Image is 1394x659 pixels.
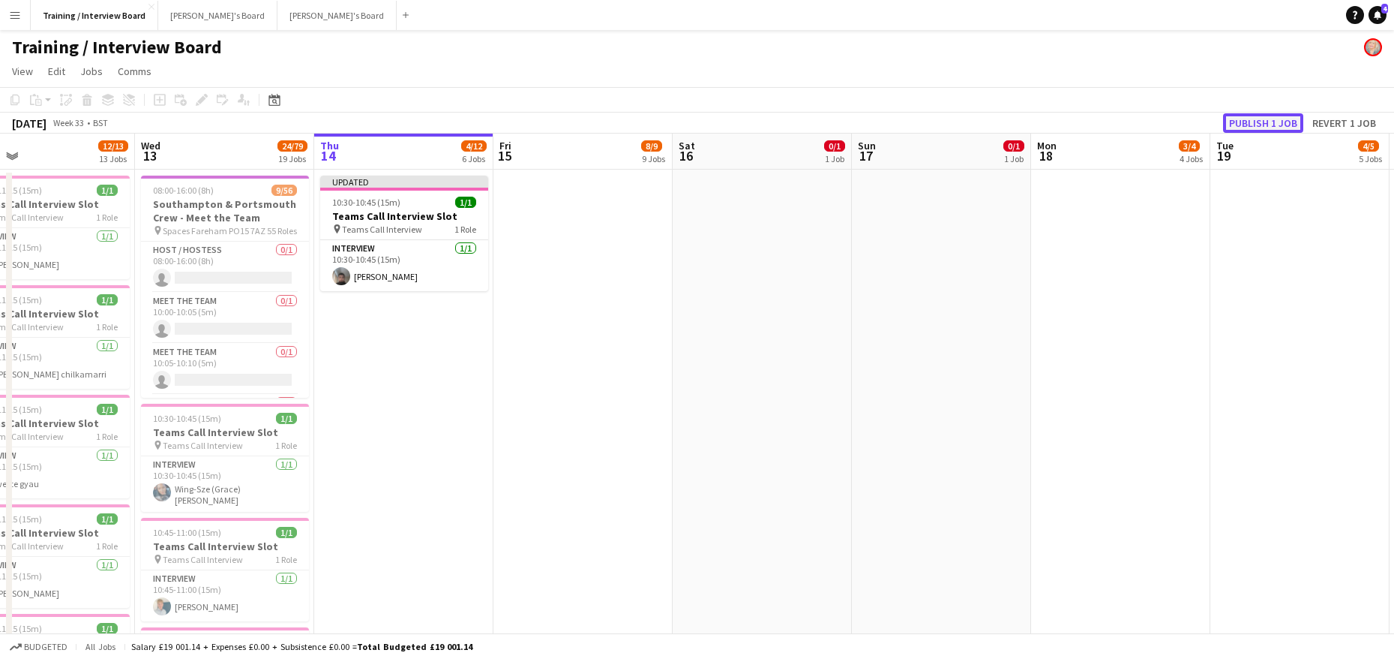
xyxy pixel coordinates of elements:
span: 4 [1381,4,1388,14]
span: 0/1 [1003,140,1024,152]
span: 1 Role [96,540,118,552]
span: 1/1 [97,404,118,415]
span: Fri [499,139,511,152]
h1: Training / Interview Board [12,36,222,59]
span: Budgeted [24,642,67,652]
span: 1 Role [275,440,297,451]
app-job-card: 08:00-16:00 (8h)9/56Southampton & Portsmouth Crew - Meet the Team Spaces Fareham PO15 7AZ55 Roles... [141,176,309,398]
h3: Teams Call Interview Slot [141,426,309,439]
span: View [12,65,33,78]
span: 14 [318,147,339,164]
span: 1/1 [276,413,297,424]
div: [DATE] [12,116,46,131]
span: 1 Role [96,212,118,223]
div: Salary £19 001.14 + Expenses £0.00 + Subsistence £0.00 = [131,641,472,652]
app-card-role: Host / Hostess0/108:00-16:00 (8h) [141,242,309,293]
span: 24/79 [277,140,307,152]
div: 9 Jobs [642,153,665,164]
span: 16 [676,147,695,164]
span: 0/1 [824,140,845,152]
span: 4/12 [461,140,487,152]
span: 10:45-11:00 (15m) [153,527,221,538]
span: 10:30-10:45 (15m) [332,197,400,208]
div: 19 Jobs [278,153,307,164]
a: 4 [1369,6,1387,24]
span: Spaces Fareham PO15 7AZ [163,225,265,236]
div: 4 Jobs [1180,153,1203,164]
app-card-role: Interview1/110:30-10:45 (15m)[PERSON_NAME] [320,240,488,291]
span: All jobs [82,641,118,652]
div: BST [93,117,108,128]
button: Revert 1 job [1306,113,1382,133]
app-job-card: Updated10:30-10:45 (15m)1/1Teams Call Interview Slot Teams Call Interview1 RoleInterview1/110:30-... [320,176,488,291]
span: 8/9 [641,140,662,152]
div: 1 Job [825,153,844,164]
span: Thu [320,139,339,152]
span: 55 Roles [267,225,297,236]
h3: Teams Call Interview Slot [320,209,488,223]
span: 08:00-16:00 (8h) [153,185,214,196]
span: 1 Role [96,321,118,333]
span: 1/1 [455,197,476,208]
span: 4/5 [1358,140,1379,152]
span: Sat [679,139,695,152]
app-job-card: 10:45-11:00 (15m)1/1Teams Call Interview Slot Teams Call Interview1 RoleInterview1/110:45-11:00 (... [141,518,309,621]
button: Publish 1 job [1223,113,1303,133]
app-card-role: Interview1/110:30-10:45 (15m)Wing-Sze (Grace) [PERSON_NAME] [141,456,309,512]
span: Teams Call Interview [163,440,243,451]
span: Wed [141,139,160,152]
span: 12/13 [98,140,128,152]
span: 15 [497,147,511,164]
div: Updated [320,176,488,188]
span: 1 Role [275,554,297,565]
app-card-role: Interview1/110:45-11:00 (15m)[PERSON_NAME] [141,570,309,621]
div: 5 Jobs [1359,153,1382,164]
span: 1/1 [97,623,118,634]
span: 9/56 [271,185,297,196]
span: Edit [48,65,65,78]
span: Total Budgeted £19 001.14 [357,641,472,652]
span: 10:30-10:45 (15m) [153,413,221,424]
app-card-role: Meet The Team0/110:00-10:05 (5m) [141,293,309,344]
span: 1/1 [276,527,297,538]
span: 1/1 [97,294,118,305]
a: Comms [112,62,157,81]
span: 17 [856,147,876,164]
div: 1 Job [1004,153,1024,164]
span: 18 [1035,147,1057,164]
span: 1/1 [97,513,118,525]
span: Mon [1037,139,1057,152]
app-user-avatar: Gabrielle Pike [1364,38,1382,56]
span: Teams Call Interview [342,224,422,235]
button: [PERSON_NAME]'s Board [277,1,397,30]
span: 3/4 [1179,140,1200,152]
button: Training / Interview Board [31,1,158,30]
span: 1 Role [96,431,118,442]
span: Comms [118,65,151,78]
h3: Teams Call Interview Slot [141,540,309,553]
span: Week 33 [49,117,87,128]
button: [PERSON_NAME]'s Board [158,1,277,30]
button: Budgeted [7,639,70,655]
app-job-card: 10:30-10:45 (15m)1/1Teams Call Interview Slot Teams Call Interview1 RoleInterview1/110:30-10:45 (... [141,404,309,512]
span: Tue [1216,139,1234,152]
div: 6 Jobs [462,153,486,164]
span: 1/1 [97,185,118,196]
span: 13 [139,147,160,164]
a: View [6,62,39,81]
div: 13 Jobs [99,153,127,164]
app-card-role: Meet The Team0/110:05-10:10 (5m) [141,344,309,395]
app-card-role: Meet The Team0/1 [141,395,309,446]
a: Jobs [74,62,109,81]
span: Jobs [80,65,103,78]
span: 19 [1214,147,1234,164]
h3: Southampton & Portsmouth Crew - Meet the Team [141,197,309,224]
a: Edit [42,62,71,81]
span: Teams Call Interview [163,554,243,565]
span: Sun [858,139,876,152]
span: 1 Role [454,224,476,235]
